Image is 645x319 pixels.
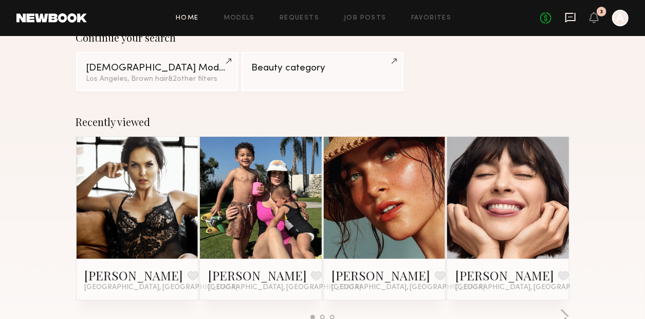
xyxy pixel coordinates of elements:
div: Recently viewed [76,116,569,128]
a: Beauty category [242,52,404,91]
span: [GEOGRAPHIC_DATA], [GEOGRAPHIC_DATA] [332,283,485,292]
span: & 2 other filter s [169,76,218,82]
a: [PERSON_NAME] [208,267,307,283]
div: Los Angeles, Brown hair [86,76,228,83]
a: Requests [280,15,319,22]
div: [DEMOGRAPHIC_DATA] Models [86,63,228,73]
a: Job Posts [344,15,386,22]
a: Favorites [411,15,452,22]
span: [GEOGRAPHIC_DATA], [GEOGRAPHIC_DATA] [208,283,361,292]
a: Models [224,15,255,22]
a: A [612,10,629,26]
span: [GEOGRAPHIC_DATA], [GEOGRAPHIC_DATA] [455,283,609,292]
div: 3 [600,9,603,15]
div: Beauty category [252,63,394,73]
span: [GEOGRAPHIC_DATA], [GEOGRAPHIC_DATA] [85,283,238,292]
a: Home [176,15,199,22]
div: Continue your search [76,31,569,44]
a: [DEMOGRAPHIC_DATA] ModelsLos Angeles, Brown hair&2other filters [76,52,238,91]
a: [PERSON_NAME] [85,267,183,283]
a: [PERSON_NAME] [455,267,554,283]
a: [PERSON_NAME] [332,267,431,283]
